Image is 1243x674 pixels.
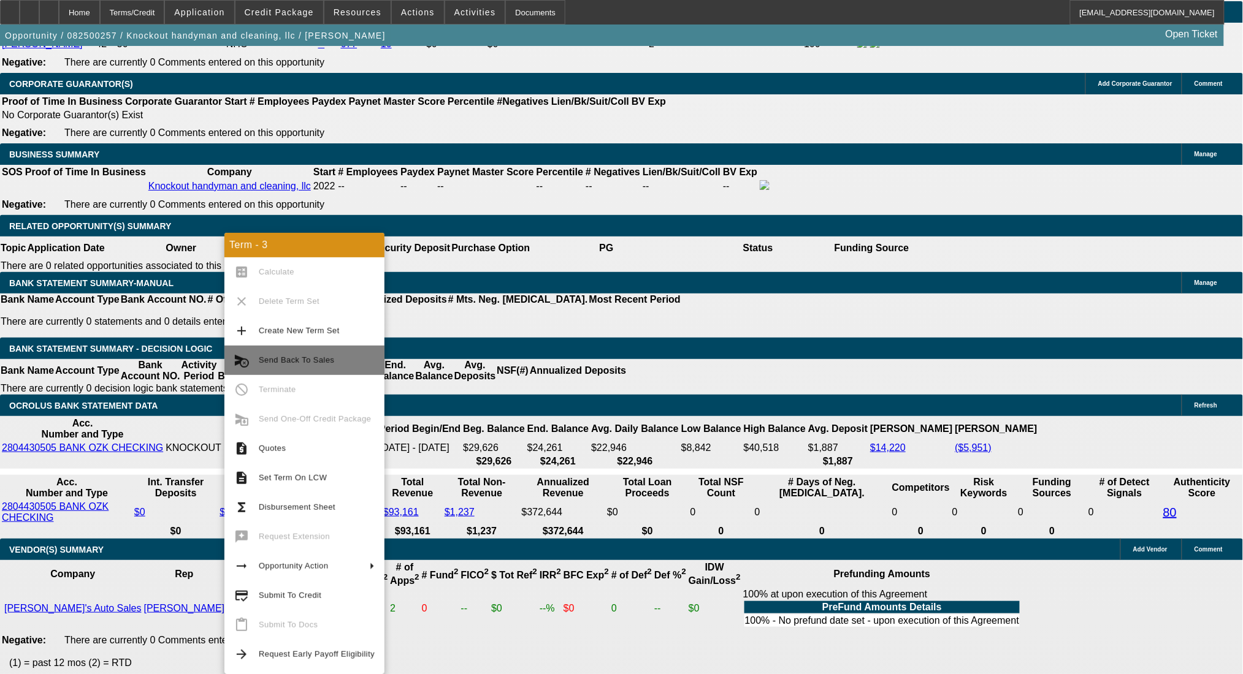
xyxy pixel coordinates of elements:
[350,293,447,306] th: Annualized Deposits
[234,353,249,368] mat-icon: cancel_schedule_send
[834,569,931,579] b: Prefunding Amounts
[2,57,46,67] b: Negative:
[55,293,120,306] th: Account Type
[1,109,671,121] td: No Corporate Guarantor(s) Exist
[120,293,207,306] th: Bank Account NO.
[400,167,435,177] b: Paydex
[808,442,868,454] td: $1,887
[259,326,340,335] span: Create New Term Set
[808,417,868,441] th: Avg. Deposit
[648,567,652,577] sup: 2
[952,525,1016,537] th: 0
[383,525,443,537] th: $93,161
[690,476,753,499] th: Sum of the Total NSF Count and Total Overdraft Fee Count from Ocrolus
[722,180,758,193] td: --
[955,442,992,453] a: ($5,951)
[312,96,346,107] b: Paydex
[148,181,311,191] a: Knockout handyman and cleaning, llc
[445,507,475,517] a: $1,237
[743,417,806,441] th: High Balance
[563,588,610,629] td: $0
[1195,80,1223,87] span: Comment
[1088,501,1161,524] td: 0
[690,525,753,537] th: 0
[224,233,384,257] div: Term - 3
[50,569,95,579] b: Company
[378,417,461,441] th: Period Begin/End
[219,525,319,537] th: $0
[527,442,589,454] td: $24,261
[533,567,537,577] sup: 2
[605,567,609,577] sup: 2
[491,570,537,580] b: $ Tot Ref
[2,199,46,210] b: Negative:
[165,442,377,454] td: KNOCKOUT HANDYMAN AND CLEANING LLC
[2,127,46,138] b: Negative:
[690,501,753,524] td: 0
[591,455,679,468] th: $22,946
[259,561,329,570] span: Opportunity Action
[1,476,132,499] th: Acc. Number and Type
[64,57,324,67] span: There are currently 0 Comments entered on this opportunity
[754,525,890,537] th: 0
[529,359,627,382] th: Annualized Deposits
[1,96,123,108] th: Proof of Time In Business
[448,293,589,306] th: # Mts. Neg. [MEDICAL_DATA].
[259,355,334,365] span: Send Back To Sales
[1195,151,1217,157] span: Manage
[165,417,377,441] th: Acc. Holder Name
[591,442,679,454] td: $22,946
[174,7,224,17] span: Application
[400,180,435,193] td: --
[207,293,266,306] th: # Of Periods
[606,525,688,537] th: $0
[134,525,218,537] th: $0
[611,570,652,580] b: # of Def
[955,417,1038,441] th: [PERSON_NAME]
[723,167,757,177] b: BV Exp
[448,96,494,107] b: Percentile
[9,401,158,411] span: OCROLUS BANK STATEMENT DATA
[445,1,505,24] button: Activities
[654,570,686,580] b: Def %
[551,96,629,107] b: Lien/Bk/Suit/Coll
[383,476,443,499] th: Total Revenue
[484,567,489,577] sup: 2
[26,237,105,260] th: Application Date
[9,150,99,159] span: BUSINESS SUMMARY
[234,324,249,338] mat-icon: add
[822,602,942,612] b: PreFund Amounts Details
[1133,546,1168,553] span: Add Vendor
[9,344,213,354] span: Bank Statement Summary - Decision Logic
[454,567,458,577] sup: 2
[736,573,740,582] sup: 2
[9,545,104,555] span: VENDOR(S) SUMMARY
[491,588,538,629] td: $0
[683,237,834,260] th: Status
[224,96,247,107] b: Start
[586,167,640,177] b: # Negatives
[378,442,461,454] td: [DATE] - [DATE]
[338,181,345,191] span: --
[1098,80,1172,87] span: Add Corporate Guarantor
[313,167,335,177] b: Start
[606,501,688,524] td: $0
[454,359,497,382] th: Avg. Deposits
[259,502,335,512] span: Disbursement Sheet
[606,476,688,499] th: Total Loan Proceeds
[401,7,435,17] span: Actions
[497,96,549,107] b: #Negatives
[207,167,252,177] b: Company
[462,442,525,454] td: $29,626
[537,167,583,177] b: Percentile
[760,180,770,190] img: facebook-icon.png
[870,417,953,441] th: [PERSON_NAME]
[521,525,606,537] th: $372,644
[537,181,583,192] div: --
[389,588,419,629] td: 2
[892,525,950,537] th: 0
[1,316,681,327] p: There are currently 0 statements and 0 details entered on this opportunity
[437,167,534,177] b: Paynet Master Score
[2,442,163,453] a: 2804430505 BANK OZK CHECKING
[834,237,910,260] th: Funding Source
